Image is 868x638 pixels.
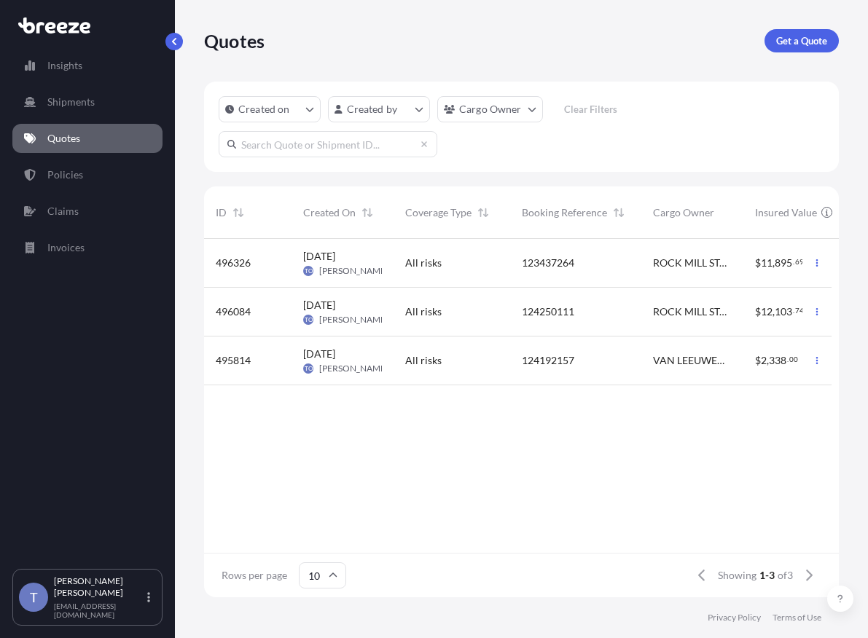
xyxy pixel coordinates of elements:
[12,197,163,226] a: Claims
[216,205,227,220] span: ID
[303,205,356,220] span: Created On
[610,204,627,221] button: Sort
[795,308,804,313] span: 74
[47,168,83,182] p: Policies
[47,131,80,146] p: Quotes
[793,308,794,313] span: .
[12,233,163,262] a: Invoices
[30,590,38,604] span: T
[219,96,321,122] button: createdOn Filter options
[765,29,839,52] a: Get a Quote
[708,612,761,623] a: Privacy Policy
[204,29,265,52] p: Quotes
[319,363,388,374] span: [PERSON_NAME]
[755,205,817,220] span: Insured Value
[769,355,786,366] span: 338
[474,204,492,221] button: Sort
[776,34,827,48] p: Get a Quote
[12,87,163,117] a: Shipments
[793,259,794,264] span: .
[47,58,82,73] p: Insights
[328,96,430,122] button: createdBy Filter options
[761,307,773,317] span: 12
[778,568,793,583] span: of 3
[522,353,574,368] span: 124192157
[459,102,522,117] p: Cargo Owner
[775,258,792,268] span: 895
[222,568,287,583] span: Rows per page
[303,298,335,312] span: [DATE]
[319,314,388,326] span: [PERSON_NAME]
[216,353,251,368] span: 495814
[303,347,335,361] span: [DATE]
[405,256,442,270] span: All risks
[405,353,442,368] span: All risks
[216,304,251,319] span: 496084
[795,259,804,264] span: 69
[405,205,472,220] span: Coverage Type
[54,602,144,619] p: [EMAIL_ADDRESS][DOMAIN_NAME]
[47,95,95,109] p: Shipments
[219,131,437,157] input: Search Quote or Shipment ID...
[12,160,163,189] a: Policies
[47,204,79,218] p: Claims
[761,258,773,268] span: 11
[305,361,313,376] span: TO
[405,304,442,319] span: All risks
[347,102,398,117] p: Created by
[303,249,335,264] span: [DATE]
[755,307,761,317] span: $
[437,96,543,122] button: cargoOwner Filter options
[216,256,251,270] span: 496326
[305,312,313,327] span: TO
[653,205,714,220] span: Cargo Owner
[835,204,853,221] button: Sort
[305,264,313,278] span: TO
[773,612,821,623] a: Terms of Use
[775,307,792,317] span: 103
[755,355,761,366] span: $
[653,256,732,270] span: ROCK MILL STONE
[789,357,798,362] span: 00
[12,124,163,153] a: Quotes
[47,240,85,255] p: Invoices
[755,258,761,268] span: $
[653,353,732,368] span: VAN LEEUWEN ENTERPRISES
[319,265,388,277] span: [PERSON_NAME]
[522,256,574,270] span: 123437264
[653,304,732,319] span: ROCK MILL STONE
[761,355,767,366] span: 2
[773,307,775,317] span: ,
[767,355,769,366] span: ,
[230,204,247,221] button: Sort
[522,205,607,220] span: Booking Reference
[773,258,775,268] span: ,
[787,357,789,362] span: .
[54,575,144,599] p: [PERSON_NAME] [PERSON_NAME]
[564,102,617,117] p: Clear Filters
[12,51,163,80] a: Insights
[522,304,574,319] span: 124250111
[359,204,376,221] button: Sort
[550,98,632,121] button: Clear Filters
[718,568,756,583] span: Showing
[238,102,290,117] p: Created on
[759,568,775,583] span: 1-3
